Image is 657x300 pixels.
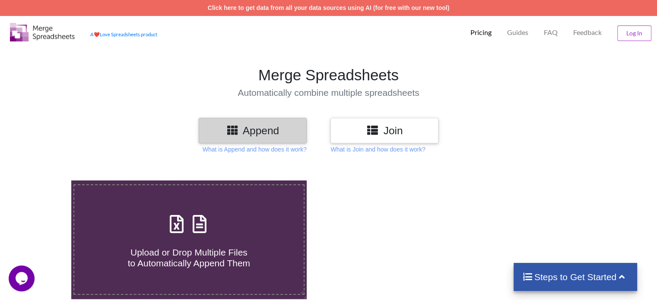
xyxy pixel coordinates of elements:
[337,124,432,137] h3: Join
[544,28,558,37] p: FAQ
[94,32,100,37] span: heart
[208,4,450,11] a: Click here to get data from all your data sources using AI (for free with our new tool)
[10,23,75,41] img: Logo.png
[90,32,157,37] a: AheartLove Spreadsheets product
[507,28,528,37] p: Guides
[470,28,492,37] p: Pricing
[330,145,425,154] p: What is Join and how does it work?
[617,25,651,41] button: Log In
[9,265,36,291] iframe: chat widget
[205,124,300,137] h3: Append
[573,29,602,36] span: Feedback
[203,145,307,154] p: What is Append and how does it work?
[522,272,629,282] h4: Steps to Get Started
[128,247,250,268] span: Upload or Drop Multiple Files to Automatically Append Them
